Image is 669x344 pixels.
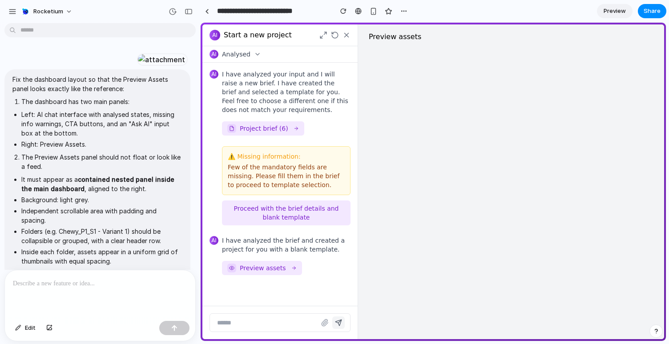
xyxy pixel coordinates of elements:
[21,206,182,225] p: Independent scrollable area with padding and spacing.
[25,324,36,332] span: Edit
[9,213,18,222] div: AI
[27,140,144,167] p: Few of the mandatory fields are missing. Please fill them in the brief to proceed to template sel...
[21,152,182,171] li: The Preview Assets panel should not float or look like a feed.
[21,178,150,203] button: Proceed with the brief details and blank template
[21,110,182,138] p: Left: AI chat interface with analysed states, missing info warnings, CTA buttons, and an "Ask AI"...
[9,7,20,18] div: AI
[12,75,182,93] p: Fix the dashboard layout so that the Preview Assets panel looks exactly like the reference:
[21,140,182,149] p: Right: Preview Assets.
[168,9,453,20] h2: Preview assets
[21,227,182,245] p: Folders (e.g. Chewy_P1_S1 - Variant 1) should be collapsible or grouped, with a clear header row.
[23,7,91,18] h1: Start a new project
[21,247,182,266] p: Inside each folder, assets appear in a uniform grid of thumbnails with equal spacing.
[21,176,174,192] strong: contained nested panel inside the main dashboard
[21,27,50,36] span: Analysed
[21,213,150,231] p: I have analyzed the brief and created a project for you with a blank template.
[21,195,182,204] p: Background: light grey.
[21,238,101,252] button: Preview assets
[638,4,666,18] button: Share
[11,321,40,335] button: Edit
[33,7,63,16] span: Rocketium
[604,7,626,16] span: Preview
[9,27,18,36] div: AI
[27,129,100,138] span: ⚠️ Missing information:
[21,99,104,113] button: Project brief (6)
[644,7,661,16] span: Share
[21,175,182,193] p: It must appear as a , aligned to the right.
[21,269,182,288] li: The left chat panel should remain fixed in width, while the right panel fills the rest of the space.
[21,47,150,92] p: I have analyzed your input and I will raise a new brief. I have created the brief and selected a ...
[9,47,18,56] div: AI
[17,4,77,19] button: Rocketium
[21,97,182,106] li: The dashboard has two main panels:
[597,4,633,18] a: Preview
